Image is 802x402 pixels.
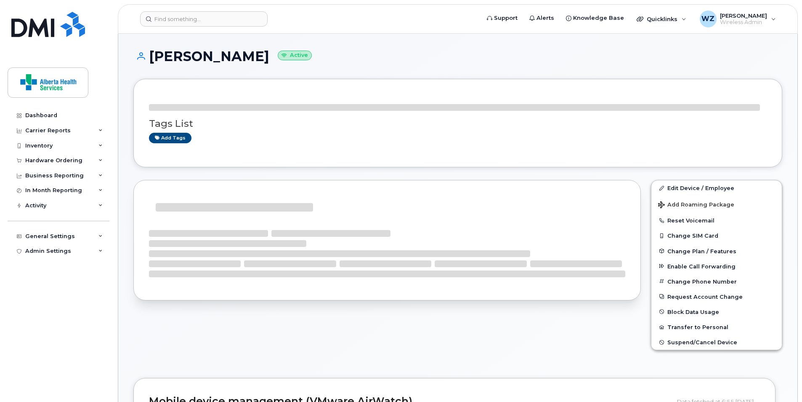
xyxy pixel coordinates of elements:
button: Change Phone Number [651,274,782,289]
a: Edit Device / Employee [651,180,782,196]
h1: [PERSON_NAME] [133,49,782,64]
button: Change SIM Card [651,228,782,243]
h3: Tags List [149,118,767,129]
button: Request Account Change [651,289,782,304]
button: Reset Voicemail [651,213,782,228]
button: Change Plan / Features [651,244,782,259]
a: Add tags [149,133,191,143]
button: Transfer to Personal [651,319,782,335]
span: Suspend/Cancel Device [667,339,737,346]
span: Add Roaming Package [658,201,734,209]
span: Enable Call Forwarding [667,263,736,269]
button: Enable Call Forwarding [651,259,782,274]
span: Change Plan / Features [667,248,736,254]
button: Block Data Usage [651,304,782,319]
button: Add Roaming Package [651,196,782,213]
button: Suspend/Cancel Device [651,335,782,350]
small: Active [278,51,312,60]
